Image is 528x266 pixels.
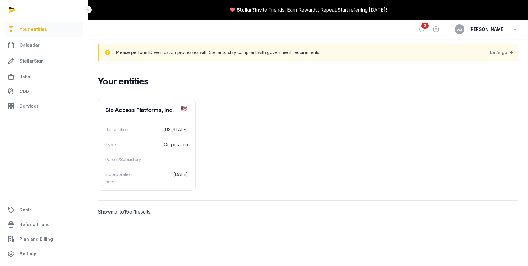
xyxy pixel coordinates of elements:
a: Your entities [5,22,83,37]
a: Settings [5,246,83,261]
p: Showing to of results [98,201,196,223]
span: CDD [20,88,29,95]
span: 15 [124,209,129,215]
span: StellarSign [20,57,44,65]
span: Settings [20,250,38,257]
a: Plan and Billing [5,232,83,246]
a: CDD [5,85,83,98]
dt: Parent/Subsidiary [105,156,138,163]
span: [PERSON_NAME] [469,26,505,33]
dd: [DATE] [141,171,188,185]
dd: [US_STATE] [141,126,188,133]
p: Please perform ID verification processes with Stellar to stay compliant with government requireme... [116,48,320,57]
span: Services [20,102,39,110]
a: Let's go [490,48,515,57]
a: Refer a friend [5,217,83,232]
a: Deals [5,203,83,217]
span: Refer a friend [20,221,50,228]
span: Stellar? [237,6,255,13]
div: Bio Access Platforms, Inc. [105,106,174,114]
span: Calendar [20,41,40,49]
dt: Jurisdiction [105,126,137,133]
span: 1 [117,209,119,215]
a: Services [5,99,83,113]
button: AS [455,24,464,34]
img: us.png [181,106,187,111]
span: 2 [421,23,429,29]
span: Jobs [20,73,30,81]
a: StellarSign [5,54,83,68]
a: Calendar [5,38,83,52]
span: Plan and Billing [20,235,53,243]
dd: Corporation [141,141,188,148]
dt: Incorporation date [105,171,137,185]
h2: Your entities [98,76,513,87]
dt: Type [105,141,137,148]
span: Deals [20,206,32,214]
a: Start referring [DATE]! [337,6,387,13]
a: Bio Access Platforms, Inc.Jurisdiction[US_STATE]TypeCorporationParent/SubsidiaryIncorporation dat... [98,99,195,194]
span: AS [457,27,462,31]
span: 1 [134,209,136,215]
span: Your entities [20,26,47,33]
a: Jobs [5,70,83,84]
